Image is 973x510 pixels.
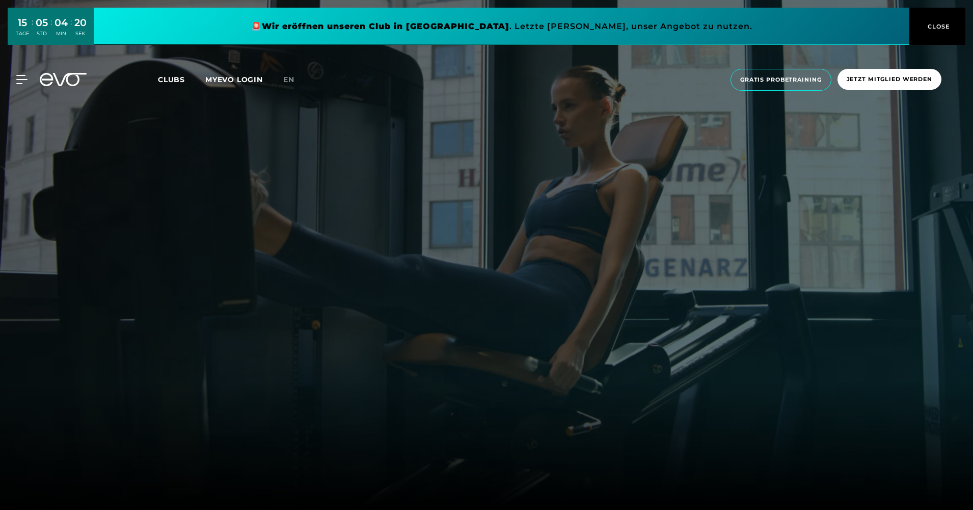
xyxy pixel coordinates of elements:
div: MIN [55,30,68,37]
div: 05 [36,15,48,30]
div: : [70,16,72,43]
div: 20 [74,15,87,30]
a: MYEVO LOGIN [205,75,263,84]
div: : [32,16,33,43]
a: Gratis Probetraining [727,69,834,91]
span: en [283,75,294,84]
span: Jetzt Mitglied werden [847,75,932,84]
span: Gratis Probetraining [740,75,822,84]
a: Clubs [158,74,205,84]
div: STD [36,30,48,37]
a: en [283,74,307,86]
span: Clubs [158,75,185,84]
div: SEK [74,30,87,37]
div: 04 [55,15,68,30]
div: : [50,16,52,43]
button: CLOSE [909,8,965,45]
div: 15 [16,15,29,30]
span: CLOSE [925,22,950,31]
div: TAGE [16,30,29,37]
a: Jetzt Mitglied werden [834,69,944,91]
